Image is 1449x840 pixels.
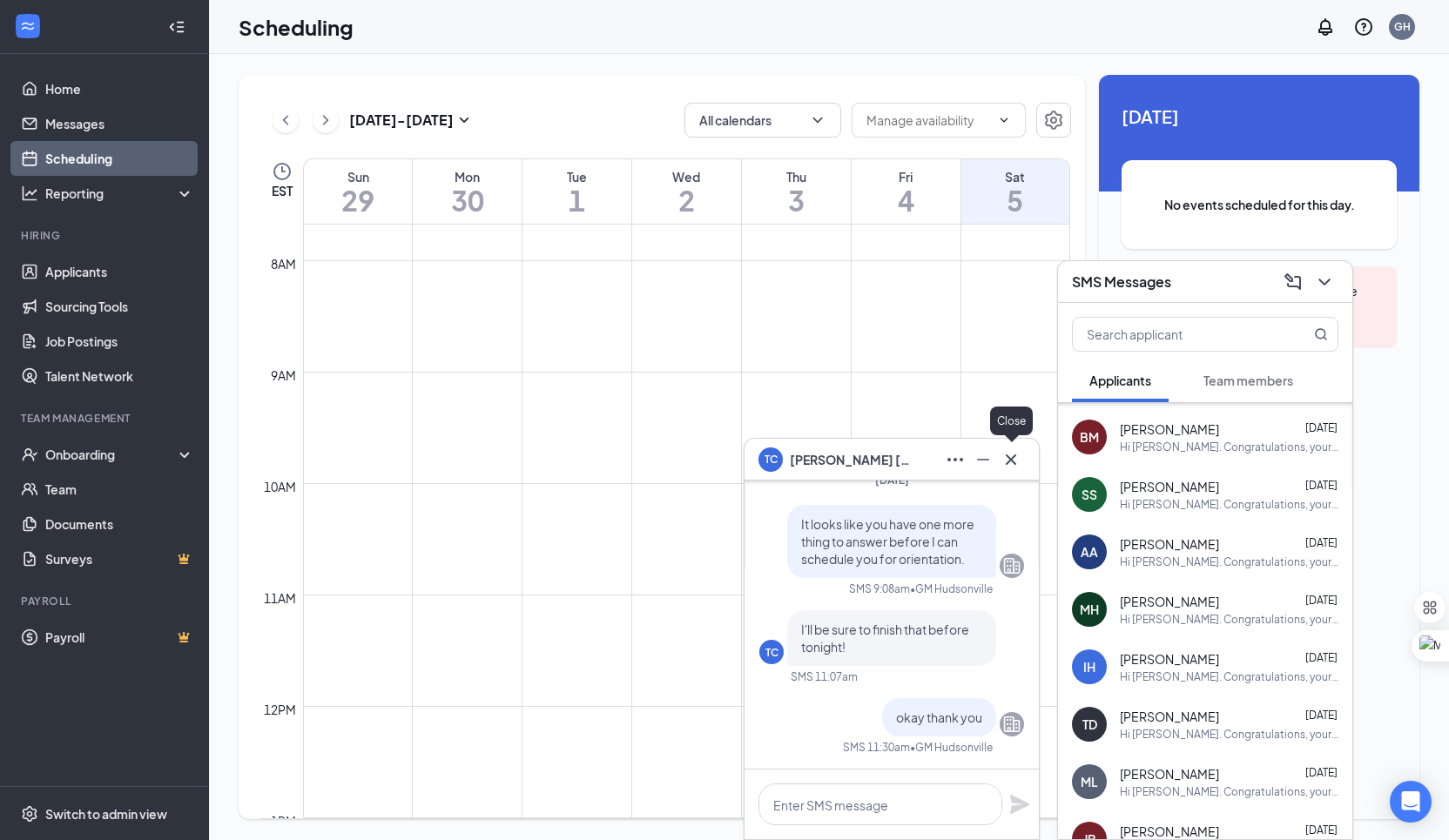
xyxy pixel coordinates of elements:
div: Payroll [21,594,191,608]
div: Hi [PERSON_NAME]. Congratulations, your meeting with [PERSON_NAME] for Full Time Team Member at [... [1120,440,1338,454]
div: Hi [PERSON_NAME]. Congratulations, your meeting with [PERSON_NAME] for Full Time Team Member at [... [1120,784,1338,799]
a: June 29, 2025 [304,159,412,224]
div: SMS 9:08am [849,581,910,596]
a: Messages [45,106,194,141]
h1: 2 [632,185,741,215]
svg: ChevronRight [317,110,334,131]
svg: Ellipses [945,449,966,470]
span: [DATE] [1305,651,1338,664]
span: [PERSON_NAME] [1120,765,1219,783]
div: IH [1083,658,1095,675]
h1: 5 [961,185,1069,215]
svg: Cross [1001,449,1021,470]
button: Settings [1036,103,1071,138]
h1: Scheduling [239,12,354,42]
div: SMS 11:30am [843,740,910,755]
h1: 3 [742,185,851,215]
svg: MagnifyingGlass [1314,327,1328,341]
span: [PERSON_NAME] [1120,420,1219,438]
div: TC [765,645,778,660]
div: Sat [961,168,1069,185]
span: [PERSON_NAME] [PERSON_NAME] [790,450,912,469]
span: [DATE] [1305,766,1338,779]
svg: Company [1001,555,1022,576]
div: Hi [PERSON_NAME]. Congratulations, your meeting with [PERSON_NAME] for Entry Level Manager at [GE... [1120,727,1338,742]
input: Manage availability [866,111,990,130]
h1: 30 [413,185,522,215]
span: • GM Hudsonville [910,740,993,755]
h1: 4 [852,185,960,215]
a: July 3, 2025 [742,159,851,224]
div: BM [1080,428,1099,446]
span: [PERSON_NAME] [1120,823,1219,840]
svg: Settings [21,805,38,823]
span: [DATE] [1305,594,1338,607]
a: Home [45,71,194,106]
div: Close [990,407,1033,435]
div: Wed [632,168,741,185]
svg: Collapse [168,18,185,36]
div: Onboarding [45,446,179,463]
a: Talent Network [45,359,194,393]
div: 11am [260,588,300,608]
div: Reporting [45,185,195,202]
span: [DATE] [1305,823,1338,837]
svg: Notifications [1315,17,1336,37]
span: [PERSON_NAME] [1120,650,1219,668]
span: It looks like you have one more thing to answer before I can schedule you for orientation. [801,516,974,567]
span: EST [272,182,293,199]
div: 8am [267,254,300,273]
div: Tue [522,168,631,185]
button: ChevronLeft [273,107,299,133]
div: 12pm [260,700,300,719]
svg: Clock [272,161,293,182]
svg: Minimize [973,449,994,470]
div: Hi [PERSON_NAME]. Congratulations, your meeting with [PERSON_NAME] for Full Time Team Member at [... [1120,669,1338,684]
button: Minimize [969,446,997,474]
div: Hiring [21,228,191,243]
div: Hi [PERSON_NAME]. Congratulations, your meeting with [PERSON_NAME] for Full Time Team Member at [... [1120,612,1338,627]
button: All calendarsChevronDown [684,103,841,138]
span: [DATE] [1305,479,1338,492]
span: Team members [1203,373,1293,388]
svg: ChevronDown [997,113,1011,127]
span: [DATE] [1305,421,1338,434]
div: 10am [260,477,300,496]
a: Documents [45,507,194,541]
h3: SMS Messages [1072,272,1171,292]
svg: WorkstreamLogo [19,17,37,35]
span: [PERSON_NAME] [1120,593,1219,610]
a: Sourcing Tools [45,289,194,324]
span: Applicants [1089,373,1151,388]
div: Fri [852,168,960,185]
a: July 2, 2025 [632,159,741,224]
svg: SmallChevronDown [454,110,475,131]
button: Cross [997,446,1025,474]
div: MH [1080,601,1099,618]
button: Ellipses [941,446,969,474]
span: [DATE] [1305,709,1338,722]
svg: Plane [1009,794,1030,815]
button: ChevronDown [1311,268,1338,296]
div: SS [1082,486,1097,503]
div: TD [1082,716,1097,733]
a: June 30, 2025 [413,159,522,224]
input: Search applicant [1073,318,1279,351]
span: okay thank you [896,709,982,725]
svg: Settings [1043,110,1064,131]
div: Sun [304,168,412,185]
div: Switch to admin view [45,805,167,823]
a: July 4, 2025 [852,159,960,224]
div: SMS 11:07am [791,669,858,684]
span: [PERSON_NAME] [1120,708,1219,725]
a: July 5, 2025 [961,159,1069,224]
div: Open Intercom Messenger [1390,781,1432,823]
div: GH [1394,19,1411,34]
span: [PERSON_NAME] [1120,535,1219,553]
svg: ChevronDown [1314,272,1335,292]
span: [DATE] [1122,103,1397,130]
a: PayrollCrown [45,620,194,655]
h1: 29 [304,185,412,215]
div: Hi [PERSON_NAME]. Congratulations, your meeting with [PERSON_NAME] for Full Time Team Member at [... [1120,554,1338,569]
